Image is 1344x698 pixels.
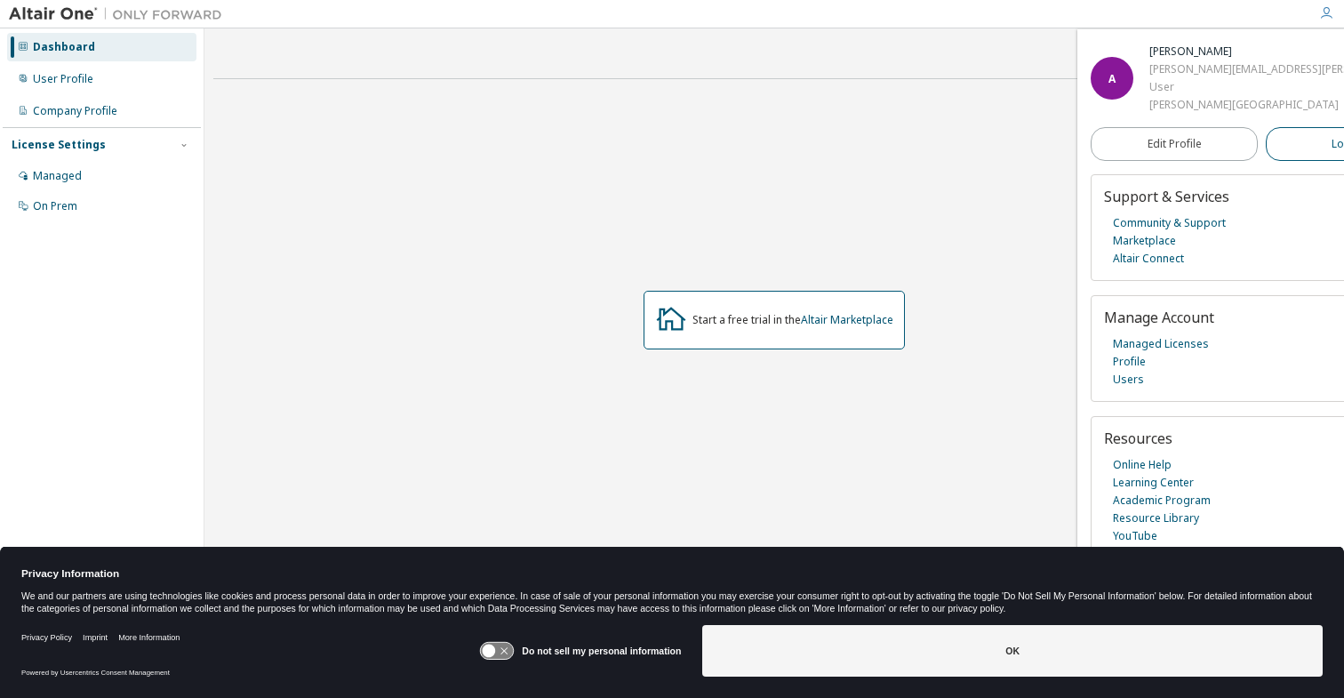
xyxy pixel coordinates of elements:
a: Altair Marketplace [801,312,893,327]
span: Support & Services [1104,187,1229,206]
a: Resource Library [1113,509,1199,527]
div: Company Profile [33,104,117,118]
a: Users [1113,371,1144,389]
a: Online Help [1113,456,1172,474]
a: Community & Support [1113,214,1226,232]
div: On Prem [33,199,77,213]
img: Altair One [9,5,231,23]
div: User Profile [33,72,93,86]
a: Learning Center [1113,474,1194,492]
div: Managed [33,169,82,183]
span: Resources [1104,429,1172,448]
a: Altair Connect [1113,250,1184,268]
a: YouTube [1113,527,1157,545]
span: A [1108,71,1116,86]
a: Marketplace [1113,232,1176,250]
div: License Settings [12,138,106,152]
span: Edit Profile [1148,137,1202,151]
a: Managed Licenses [1113,335,1209,353]
a: Edit Profile [1091,127,1258,161]
span: Manage Account [1104,308,1214,327]
a: Profile [1113,353,1146,371]
a: Academic Program [1113,492,1211,509]
div: Dashboard [33,40,95,54]
div: Start a free trial in the [692,313,893,327]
